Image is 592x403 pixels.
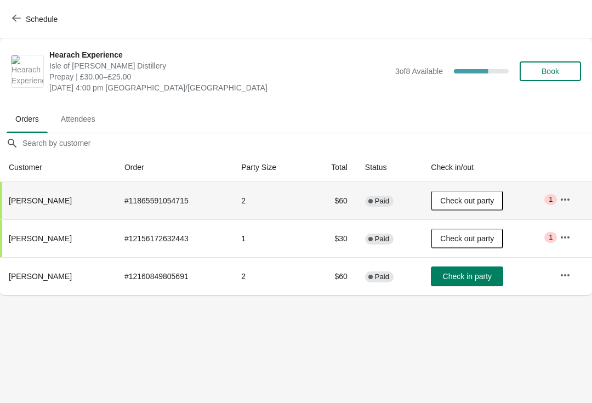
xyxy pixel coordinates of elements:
[9,196,72,205] span: [PERSON_NAME]
[232,219,308,257] td: 1
[232,257,308,295] td: 2
[422,153,551,182] th: Check in/out
[5,9,66,29] button: Schedule
[440,196,494,205] span: Check out party
[116,182,232,219] td: # 11865591054715
[308,257,356,295] td: $60
[375,197,389,206] span: Paid
[7,109,48,129] span: Orders
[431,191,503,211] button: Check out party
[22,133,592,153] input: Search by customer
[308,153,356,182] th: Total
[26,15,58,24] span: Schedule
[9,272,72,281] span: [PERSON_NAME]
[49,71,390,82] span: Prepay | £30.00–£25.00
[549,195,553,204] span: 1
[116,153,232,182] th: Order
[440,234,494,243] span: Check out party
[116,219,232,257] td: # 12156172632443
[395,67,443,76] span: 3 of 8 Available
[49,49,390,60] span: Hearach Experience
[520,61,581,81] button: Book
[549,233,553,242] span: 1
[49,60,390,71] span: Isle of [PERSON_NAME] Distillery
[232,182,308,219] td: 2
[356,153,422,182] th: Status
[52,109,104,129] span: Attendees
[431,266,503,286] button: Check in party
[542,67,559,76] span: Book
[431,229,503,248] button: Check out party
[375,273,389,281] span: Paid
[116,257,232,295] td: # 12160849805691
[308,182,356,219] td: $60
[49,82,390,93] span: [DATE] 4:00 pm [GEOGRAPHIC_DATA]/[GEOGRAPHIC_DATA]
[375,235,389,243] span: Paid
[232,153,308,182] th: Party Size
[443,272,492,281] span: Check in party
[9,234,72,243] span: [PERSON_NAME]
[12,55,43,87] img: Hearach Experience
[308,219,356,257] td: $30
